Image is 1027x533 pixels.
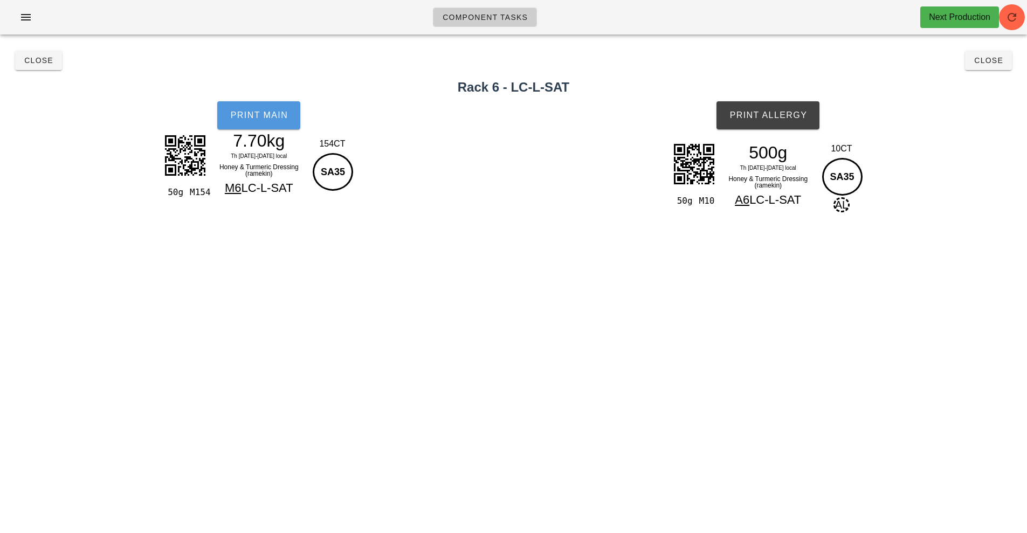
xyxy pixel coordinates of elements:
[965,51,1012,70] button: Close
[822,158,863,196] div: SA35
[24,56,53,65] span: Close
[158,128,212,182] img: WUMISJWWq36SvUJIIaGqVBL7EALek5BWmkiE2raTZoLYfFyXFUKGdVkhBBBCJIKMThzNJpcy0m4766g4vJzXnfaqGhxC3tO1t...
[442,13,528,22] span: Component Tasks
[721,144,815,161] div: 500g
[735,193,749,206] span: A6
[716,101,819,129] button: Print Allergy
[217,101,300,129] button: Print Main
[6,78,1021,97] h2: Rack 6 - LC-L-SAT
[15,51,62,70] button: Close
[749,193,801,206] span: LC-L-SAT
[929,11,990,24] div: Next Production
[721,174,815,191] div: Honey & Turmeric Dressing (ramekin)
[672,194,694,208] div: 50g
[740,165,796,171] span: Th [DATE]-[DATE] local
[819,142,864,155] div: 10CT
[833,197,850,212] span: AL
[667,137,721,191] img: VNfOlxwsZJ8CWy2rLxzPbCDDcsBADGSYAsPCcYUYyDAFhoXjCjGQYQoMC8cVYiDDFBgWzi+mSi8+76g09gAAAABJRU5ErkJggg==
[230,110,288,120] span: Print Main
[241,181,293,195] span: LC-L-SAT
[729,110,807,120] span: Print Allergy
[974,56,1003,65] span: Close
[231,153,287,159] span: Th [DATE]-[DATE] local
[433,8,537,27] a: Component Tasks
[212,133,306,149] div: 7.70kg
[310,137,355,150] div: 154CT
[313,153,353,191] div: SA35
[212,162,306,179] div: Honey & Turmeric Dressing (ramekin)
[185,185,208,199] div: M154
[163,185,185,199] div: 50g
[695,194,717,208] div: M10
[225,181,242,195] span: M6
